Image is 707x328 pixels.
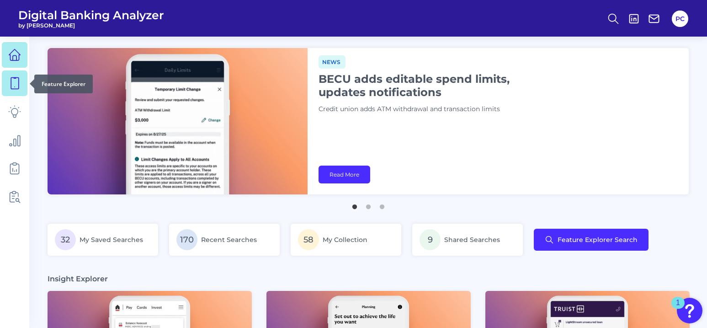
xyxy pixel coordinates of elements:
span: 58 [298,229,319,250]
span: 32 [55,229,76,250]
a: 9Shared Searches [412,224,523,256]
span: Digital Banking Analyzer [18,8,164,22]
span: News [319,55,346,69]
span: 170 [176,229,197,250]
h1: BECU adds editable spend limits, updates notifications [319,72,547,99]
a: News [319,57,346,66]
p: Credit union adds ATM withdrawal and transaction limits [319,104,547,114]
div: 1 [676,303,680,315]
h3: Insight Explorer [48,274,108,284]
button: 3 [377,200,387,209]
div: Feature Explorer [34,75,93,93]
img: bannerImg [48,48,308,194]
span: Shared Searches [444,236,500,244]
span: Feature Explorer Search [558,236,638,243]
button: 2 [364,200,373,209]
span: by [PERSON_NAME] [18,22,164,29]
span: My Saved Searches [80,236,143,244]
span: Recent Searches [201,236,257,244]
a: Read More [319,166,370,183]
button: PC [672,11,688,27]
button: Open Resource Center, 1 new notification [677,298,702,323]
button: Feature Explorer Search [534,229,649,251]
a: 58My Collection [291,224,401,256]
span: My Collection [323,236,367,244]
button: 1 [350,200,359,209]
a: 170Recent Searches [169,224,280,256]
span: 9 [420,229,441,250]
a: 32My Saved Searches [48,224,158,256]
